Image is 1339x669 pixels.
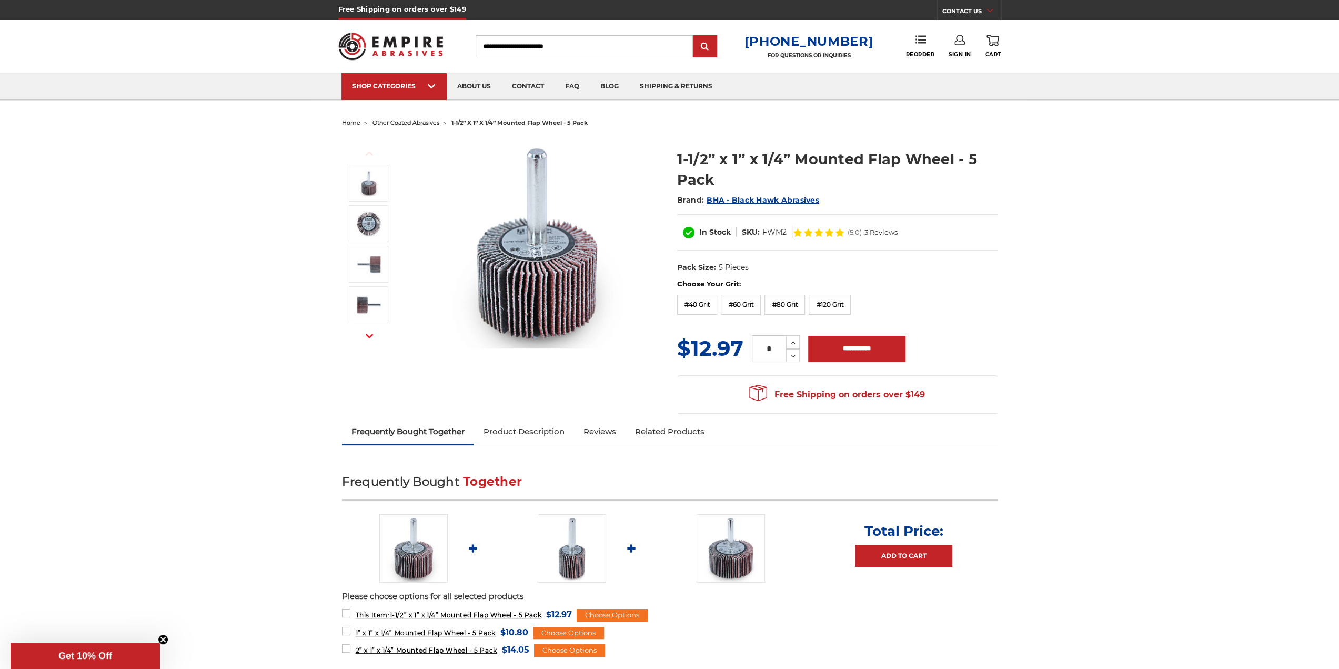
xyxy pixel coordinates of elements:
div: Get 10% OffClose teaser [11,643,160,669]
button: Previous [357,142,382,165]
a: Cart [985,35,1001,58]
img: 1-1/2” x 1” x 1/4” Mounted Flap Wheel - 5 Pack [356,251,382,277]
a: Product Description [474,420,573,443]
div: Choose Options [533,627,604,640]
dt: Pack Size: [677,262,716,273]
span: Brand: [677,195,704,205]
div: Choose Options [534,644,605,657]
img: 1-1/2” x 1” x 1/4” Mounted Flap Wheel - 5 Pack [356,292,382,318]
dd: FWM2 [762,227,787,238]
span: $10.80 [500,625,528,640]
strong: This Item: [355,611,389,619]
p: Total Price: [864,523,943,540]
span: Together [463,474,522,489]
span: Cart [985,51,1001,58]
a: [PHONE_NUMBER] [744,34,873,49]
img: 1-1/2” x 1” x 1/4” Mounted Flap Wheel - 5 Pack [432,138,642,348]
span: $12.97 [546,607,572,622]
a: home [342,119,360,126]
img: 1-1/2” x 1” x 1/4” Mounted Flap Wheel - 5 Pack [379,514,448,583]
a: Reviews [573,420,625,443]
a: CONTACT US [942,5,1001,20]
img: 1-1/2” x 1” x 1/4” Mounted Flap Wheel - 5 Pack [356,170,382,196]
span: 1-1/2” x 1” x 1/4” mounted flap wheel - 5 pack [451,119,588,126]
a: other coated abrasives [372,119,439,126]
span: (5.0) [848,229,862,236]
button: Close teaser [158,634,168,645]
a: blog [590,73,629,100]
div: SHOP CATEGORIES [352,82,436,90]
span: $14.05 [502,643,529,657]
a: Frequently Bought Together [342,420,474,443]
a: BHA - Black Hawk Abrasives [707,195,819,205]
a: contact [501,73,555,100]
dd: 5 Pieces [718,262,748,273]
a: Add to Cart [855,545,952,567]
p: Please choose options for all selected products [342,591,998,603]
span: Sign In [949,51,971,58]
img: Empire Abrasives [338,26,444,67]
span: Free Shipping on orders over $149 [749,384,925,405]
span: $12.97 [677,335,743,361]
span: In Stock [699,227,731,237]
h1: 1-1/2” x 1” x 1/4” Mounted Flap Wheel - 5 Pack [677,149,998,190]
a: shipping & returns [629,73,723,100]
span: 3 Reviews [864,229,898,236]
span: Reorder [905,51,934,58]
button: Next [357,325,382,347]
p: FOR QUESTIONS OR INQUIRIES [744,52,873,59]
label: Choose Your Grit: [677,279,998,289]
a: Reorder [905,35,934,57]
span: 2” x 1” x 1/4” Mounted Flap Wheel - 5 Pack [355,646,497,654]
dt: SKU: [742,227,760,238]
span: Get 10% Off [58,651,112,661]
span: 1” x 1” x 1/4” Mounted Flap Wheel - 5 Pack [355,629,495,637]
a: faq [555,73,590,100]
img: 1-1/2” x 1” x 1/4” Mounted Flap Wheel - 5 Pack [356,211,382,237]
a: Related Products [625,420,713,443]
div: Choose Options [577,609,648,622]
input: Submit [694,36,716,57]
span: Frequently Bought [342,474,459,489]
a: about us [447,73,501,100]
span: 1-1/2” x 1” x 1/4” Mounted Flap Wheel - 5 Pack [355,611,541,619]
